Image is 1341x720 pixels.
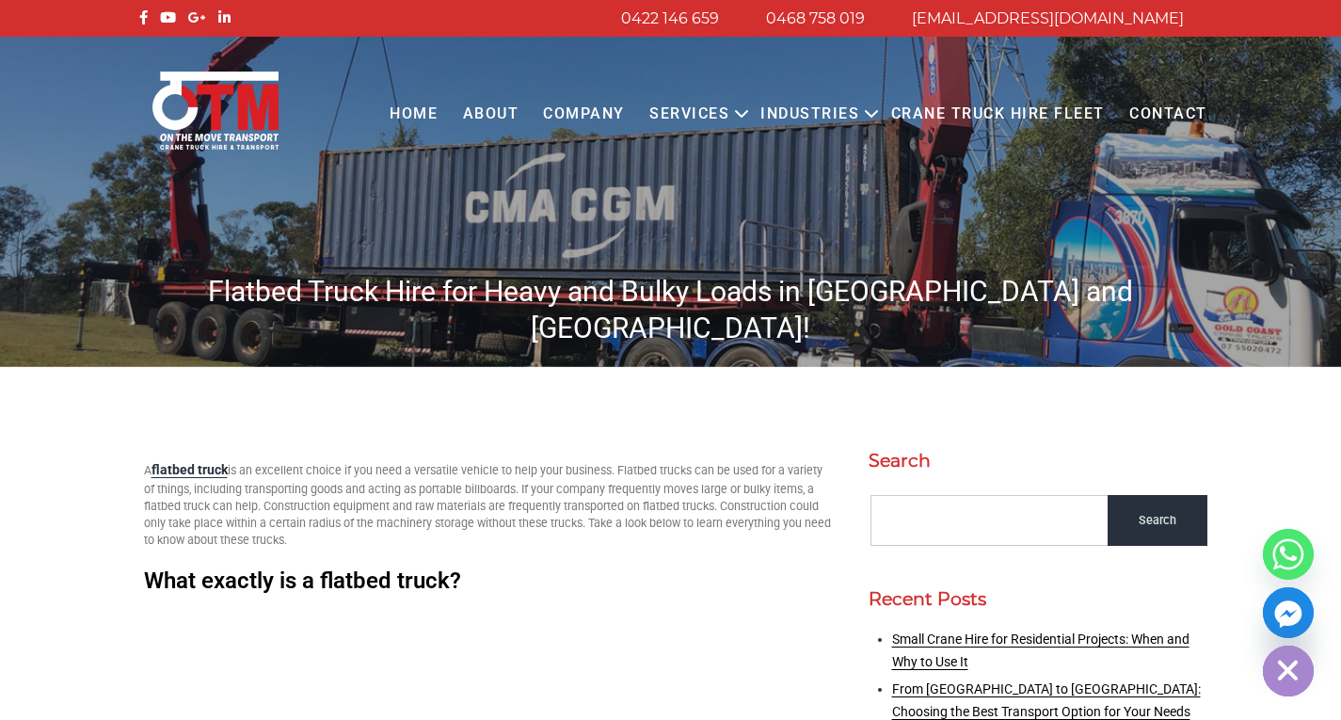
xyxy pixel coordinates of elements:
a: Crane Truck Hire Fleet [878,88,1116,140]
a: From [GEOGRAPHIC_DATA] to [GEOGRAPHIC_DATA]: Choosing the Best Transport Option for Your Needs [892,681,1201,719]
input: Search [1108,495,1207,547]
h2: What exactly is a flatbed truck? [144,568,831,594]
h2: Search [869,450,1207,472]
a: COMPANY [531,88,637,140]
a: About [450,88,531,140]
img: Otmtransport [149,70,282,152]
a: Industries [748,88,871,140]
a: Contact [1117,88,1220,140]
a: Services [637,88,742,140]
a: [EMAIL_ADDRESS][DOMAIN_NAME] [912,9,1184,27]
a: 0422 146 659 [621,9,719,27]
a: 0468 758 019 [766,9,865,27]
a: flatbed truck [152,462,228,477]
a: Whatsapp [1263,529,1314,580]
h2: Recent Posts [869,588,1207,610]
h1: Flatbed Truck Hire for Heavy and Bulky Loads in [GEOGRAPHIC_DATA] and [GEOGRAPHIC_DATA]! [135,273,1207,346]
div: A is an excellent choice if you need a versatile vehicle to help your business. Flatbed trucks ca... [144,459,831,549]
a: Home [377,88,450,140]
a: Facebook_Messenger [1263,587,1314,638]
a: Small Crane Hire for Residential Projects: When and Why to Use It [892,632,1189,669]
